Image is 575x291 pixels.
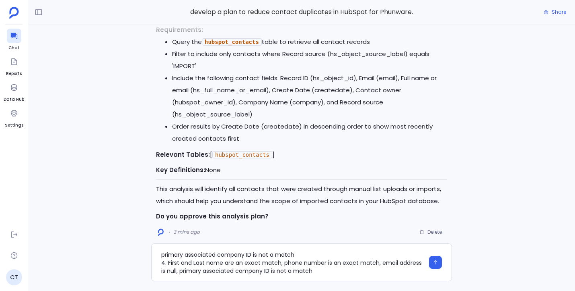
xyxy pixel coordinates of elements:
button: Share [539,6,571,18]
img: petavue logo [9,7,19,19]
strong: Do you approve this analysis plan? [156,212,269,220]
img: logo [158,229,164,236]
span: Chat [7,45,21,51]
a: Reports [6,54,22,77]
span: Reports [6,71,22,77]
button: Delete [414,226,447,238]
textarea: Please add to the analysis plan steps to determine duplicates. Here's the waterfall logic I'd lik... [161,250,424,274]
code: hubspot_contacts [202,38,262,46]
span: 3 mins ago [173,229,200,235]
li: Filter to include only contacts where Record source (hs_object_source_label) equals 'IMPORT' [172,48,447,72]
a: Settings [5,106,23,129]
p: This analysis will identify all contacts that were created through manual list uploads or imports... [156,183,447,207]
a: Data Hub [4,80,24,103]
code: hubspot_contacts [212,151,272,158]
li: Include the following contact fields: Record ID (hs_object_id), Email (email), Full name or email... [172,72,447,121]
a: CT [6,269,22,285]
span: develop a plan to reduce contact duplicates in HubSpot for Phunware. [151,7,452,17]
strong: Key Definitions: [156,166,205,174]
p: None [156,164,447,176]
li: Query the table to retrieve all contact records [172,36,447,48]
p: [ ] [156,149,447,161]
strong: Relevant Tables: [156,150,210,159]
li: Order results by Create Date (createdate) in descending order to show most recently created conta... [172,121,447,145]
span: Settings [5,122,23,129]
span: Share [552,9,566,15]
span: Delete [427,229,442,235]
a: Chat [7,29,21,51]
span: Data Hub [4,96,24,103]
